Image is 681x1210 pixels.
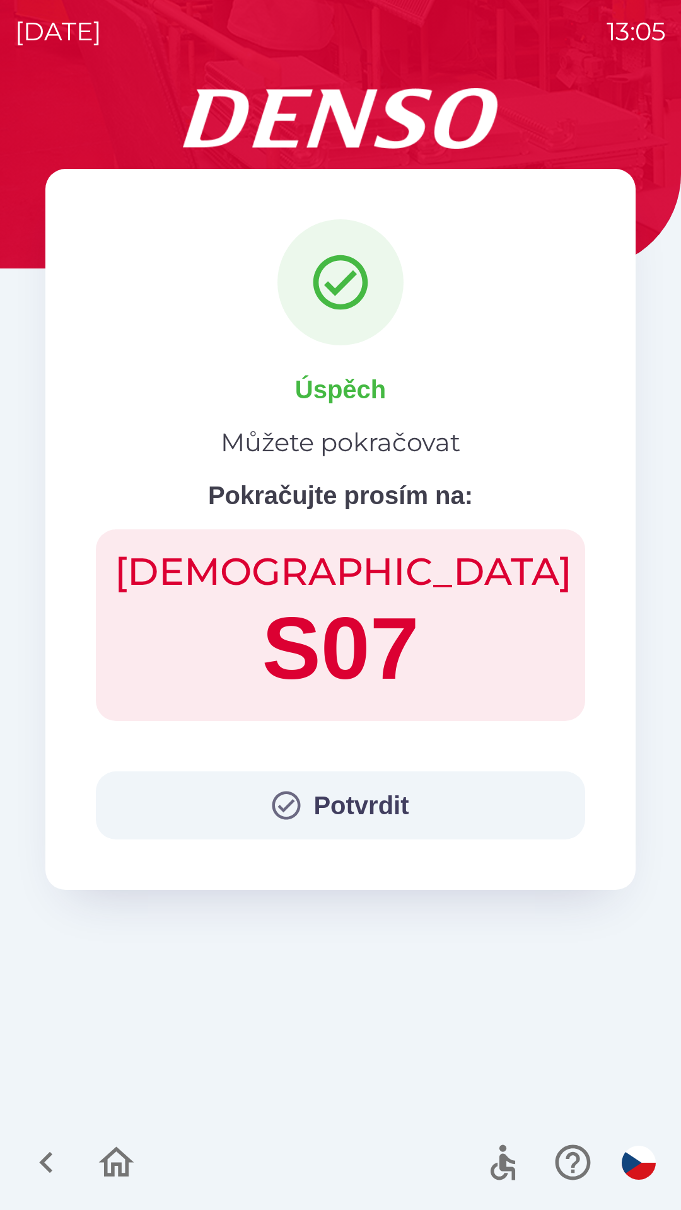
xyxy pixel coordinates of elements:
img: Logo [45,88,636,149]
p: Pokračujte prosím na: [208,476,473,514]
p: Můžete pokračovat [221,423,460,461]
p: [DATE] [15,13,102,50]
h2: [DEMOGRAPHIC_DATA] [115,548,566,595]
img: cs flag [622,1146,656,1180]
p: Úspěch [295,371,387,408]
p: 13:05 [607,13,666,50]
button: Potvrdit [96,771,585,839]
h1: S07 [115,595,566,702]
